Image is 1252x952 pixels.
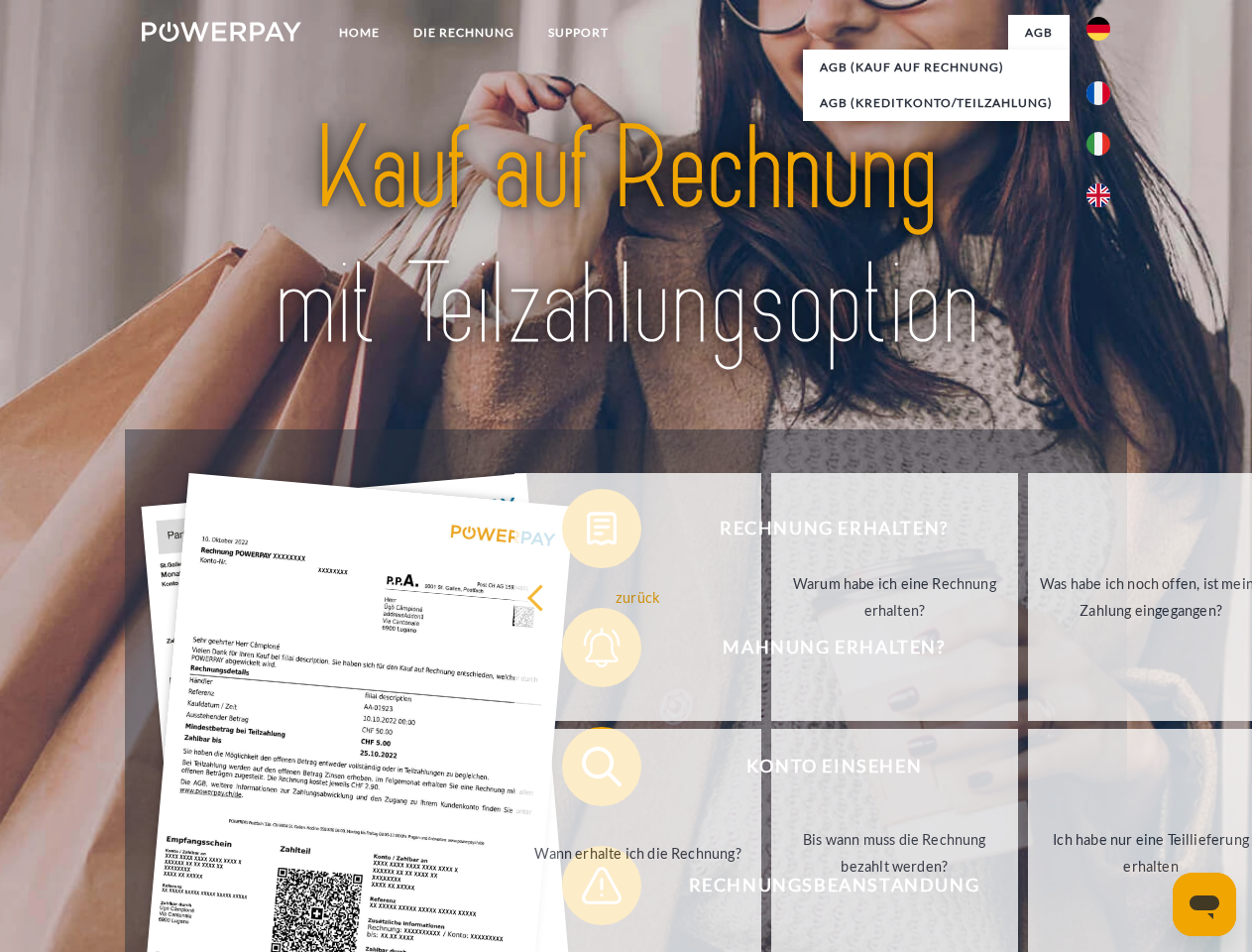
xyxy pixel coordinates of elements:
img: fr [1086,81,1110,105]
a: Home [322,15,397,51]
a: AGB (Kauf auf Rechnung) [803,50,1070,85]
iframe: Schaltfläche zum Öffnen des Messaging-Fensters [1173,873,1236,936]
img: logo-powerpay-white.svg [142,22,301,42]
div: Wann erhalte ich die Rechnung? [526,839,749,866]
a: agb [1008,15,1070,51]
div: Warum habe ich eine Rechnung erhalten? [783,570,1006,624]
div: Bis wann muss die Rechnung bezahlt werden? [783,826,1006,880]
div: zurück [526,583,749,610]
a: DIE RECHNUNG [397,15,531,51]
img: title-powerpay_de.svg [189,95,1063,380]
img: en [1086,183,1110,207]
a: AGB (Kreditkonto/Teilzahlung) [803,85,1070,121]
img: de [1086,17,1110,41]
img: it [1086,132,1110,156]
a: SUPPORT [531,15,626,51]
